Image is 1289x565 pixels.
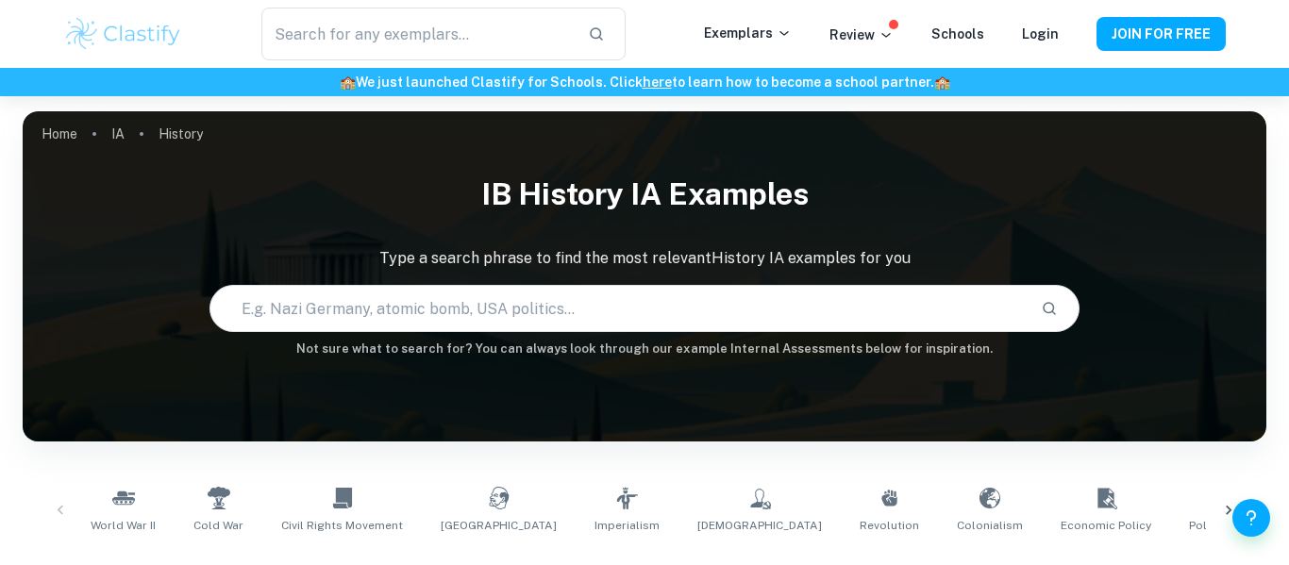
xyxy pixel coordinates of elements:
[23,164,1266,224] h1: IB History IA examples
[193,517,243,534] span: Cold War
[594,517,660,534] span: Imperialism
[1033,292,1065,324] button: Search
[210,282,1027,335] input: E.g. Nazi Germany, atomic bomb, USA politics...
[643,75,672,90] a: here
[63,15,183,53] img: Clastify logo
[860,517,919,534] span: Revolution
[281,517,403,534] span: Civil Rights Movement
[42,121,77,147] a: Home
[1061,517,1151,534] span: Economic Policy
[1232,499,1270,537] button: Help and Feedback
[934,75,950,90] span: 🏫
[1022,26,1059,42] a: Login
[91,517,156,534] span: World War II
[340,75,356,90] span: 🏫
[261,8,573,60] input: Search for any exemplars...
[829,25,894,45] p: Review
[441,517,557,534] span: [GEOGRAPHIC_DATA]
[1096,17,1226,51] button: JOIN FOR FREE
[23,340,1266,358] h6: Not sure what to search for? You can always look through our example Internal Assessments below f...
[697,517,822,534] span: [DEMOGRAPHIC_DATA]
[931,26,984,42] a: Schools
[111,121,125,147] a: IA
[23,247,1266,270] p: Type a search phrase to find the most relevant History IA examples for you
[704,23,792,43] p: Exemplars
[957,517,1023,534] span: Colonialism
[159,124,203,144] p: History
[4,72,1285,92] h6: We just launched Clastify for Schools. Click to learn how to become a school partner.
